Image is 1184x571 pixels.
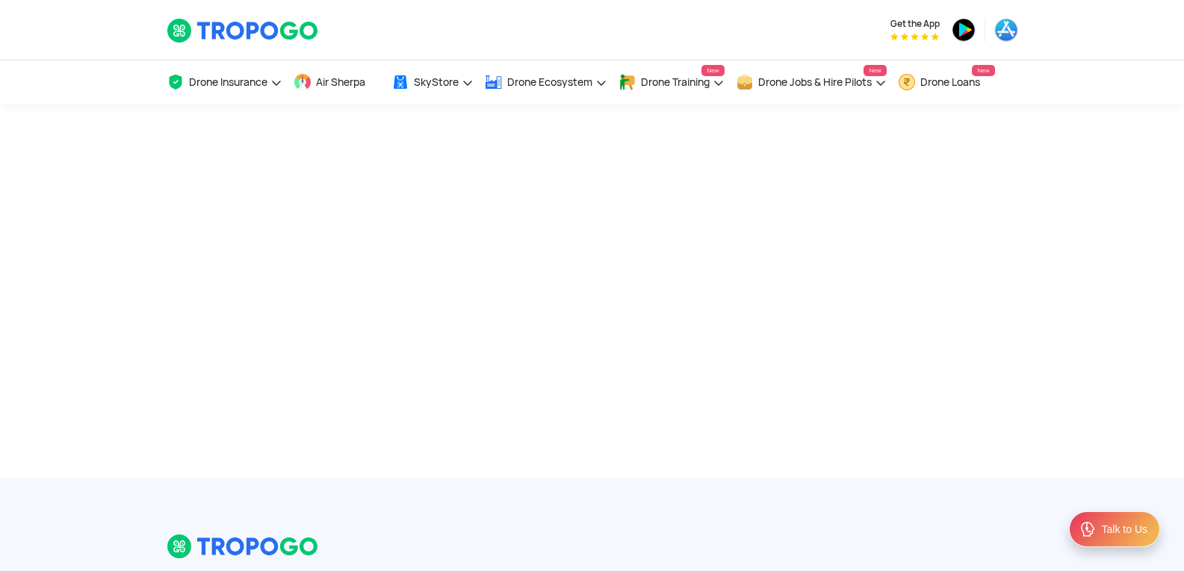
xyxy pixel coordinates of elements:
[294,60,380,104] a: Air Sherpa
[994,18,1018,42] img: appstore
[920,76,980,88] span: Drone Loans
[391,60,474,104] a: SkyStore
[1079,520,1097,538] img: ic_Support.svg
[316,76,365,88] span: Air Sherpa
[736,60,887,104] a: Drone Jobs & Hire PilotsNew
[898,60,995,104] a: Drone LoansNew
[507,76,592,88] span: Drone Ecosystem
[167,534,320,559] img: logo
[189,76,267,88] span: Drone Insurance
[414,76,459,88] span: SkyStore
[890,33,939,40] img: App Raking
[167,18,320,43] img: TropoGo Logo
[890,18,940,30] span: Get the App
[701,65,724,76] span: New
[952,18,976,42] img: playstore
[485,60,607,104] a: Drone Ecosystem
[972,65,994,76] span: New
[641,76,710,88] span: Drone Training
[758,76,872,88] span: Drone Jobs & Hire Pilots
[1102,522,1147,537] div: Talk to Us
[167,60,282,104] a: Drone Insurance
[864,65,886,76] span: New
[619,60,725,104] a: Drone TrainingNew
